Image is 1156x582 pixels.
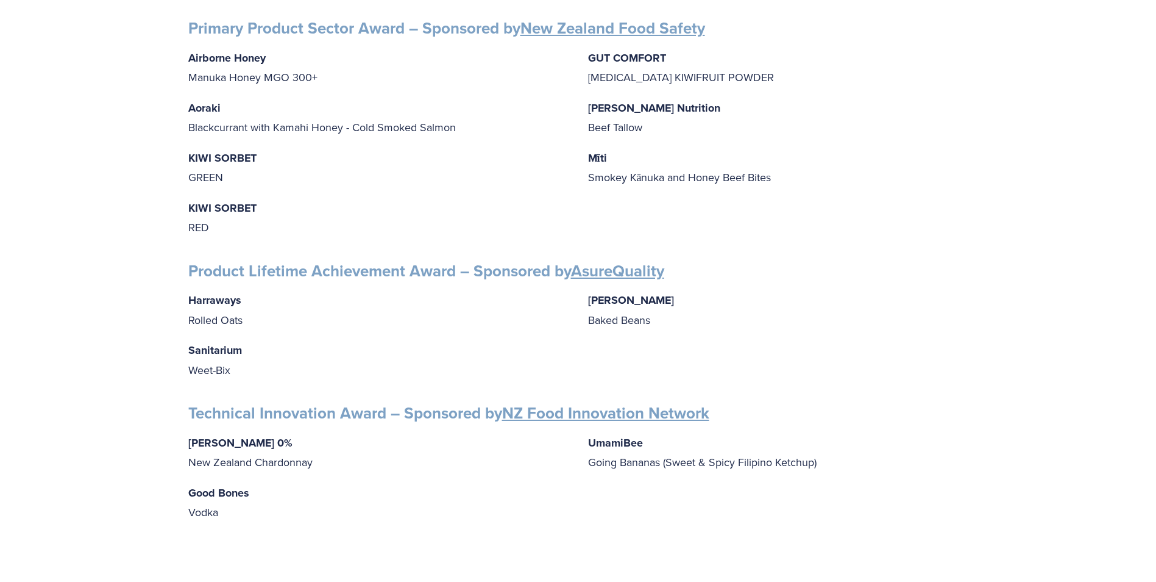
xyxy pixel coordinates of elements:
strong: [PERSON_NAME] Nutrition [588,100,720,116]
strong: [PERSON_NAME] [588,292,674,308]
strong: Product Lifetime Achievement Award – Sponsored by [188,259,664,282]
strong: Mīti [588,150,607,166]
p: Weet-Bix [188,340,569,379]
p: GREEN [188,148,569,187]
a: NZ Food Innovation Network [502,401,709,425]
strong: Good Bones [188,485,249,501]
strong: GUT COMFORT [588,50,666,66]
strong: UmamiBee [588,435,643,451]
strong: Aoraki [188,100,221,116]
strong: [PERSON_NAME] 0% [188,435,293,451]
p: Manuka Honey MGO 300+ [188,48,569,87]
strong: Harraways [188,292,241,308]
p: Going Bananas (Sweet & Spicy Filipino Ketchup) [588,433,968,472]
p: Vodka [188,483,569,522]
a: New Zealand Food Safety [520,16,705,40]
p: Beef Tallow [588,98,968,137]
a: AsureQuality [571,259,664,282]
p: Smokey Kānuka and Honey Beef Bites [588,148,968,187]
strong: KIWI SORBET [188,150,257,166]
strong: Airborne Honey [188,50,266,66]
p: Blackcurrant with Kamahi Honey - Cold Smoked Salmon [188,98,569,137]
p: RED [188,198,569,237]
p: Rolled Oats [188,290,569,329]
p: Baked Beans [588,290,968,329]
p: [MEDICAL_DATA] KIWIFRUIT POWDER [588,48,968,87]
p: New Zealand Chardonnay [188,433,569,472]
strong: Primary Product Sector Award – Sponsored by [188,16,705,40]
strong: Technical Innovation Award – Sponsored by [188,401,709,425]
strong: KIWI SORBET [188,200,257,216]
strong: Sanitarium [188,342,242,358]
